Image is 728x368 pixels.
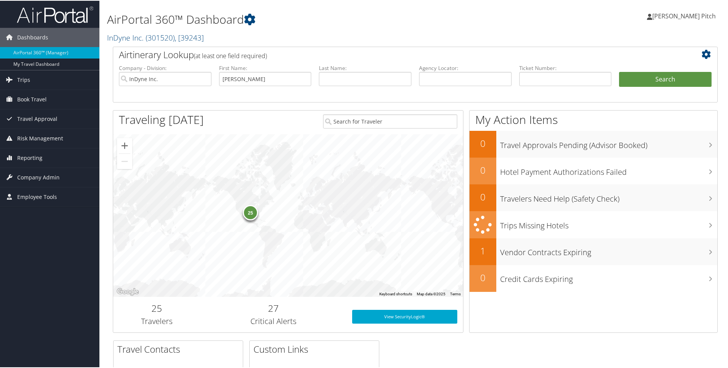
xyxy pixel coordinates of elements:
[500,269,717,284] h3: Credit Cards Expiring
[470,270,496,283] h2: 0
[470,111,717,127] h1: My Action Items
[323,114,457,128] input: Search for Traveler
[470,244,496,257] h2: 1
[17,27,48,46] span: Dashboards
[619,71,712,86] button: Search
[175,32,204,42] span: , [ 39243 ]
[470,210,717,238] a: Trips Missing Hotels
[119,315,195,326] h3: Travelers
[119,64,211,71] label: Company - Division:
[470,130,717,157] a: 0Travel Approvals Pending (Advisor Booked)
[17,148,42,167] span: Reporting
[117,137,132,153] button: Zoom in
[119,301,195,314] h2: 25
[117,342,243,355] h2: Travel Contacts
[500,162,717,177] h3: Hotel Payment Authorizations Failed
[470,163,496,176] h2: 0
[500,189,717,204] h3: Travelers Need Help (Safety Check)
[17,187,57,206] span: Employee Tools
[500,135,717,150] h3: Travel Approvals Pending (Advisor Booked)
[470,264,717,291] a: 0Credit Cards Expiring
[519,64,612,71] label: Ticket Number:
[17,128,63,147] span: Risk Management
[219,64,312,71] label: First Name:
[500,216,717,230] h3: Trips Missing Hotels
[470,190,496,203] h2: 0
[17,109,57,128] span: Travel Approval
[417,291,445,295] span: Map data ©2025
[243,204,258,220] div: 25
[379,291,412,296] button: Keyboard shortcuts
[115,286,140,296] img: Google
[17,70,30,89] span: Trips
[206,315,341,326] h3: Critical Alerts
[194,51,267,59] span: (at least one field required)
[17,5,93,23] img: airportal-logo.png
[206,301,341,314] h2: 27
[17,89,47,108] span: Book Travel
[107,11,518,27] h1: AirPortal 360™ Dashboard
[419,64,512,71] label: Agency Locator:
[119,111,204,127] h1: Traveling [DATE]
[652,11,716,20] span: [PERSON_NAME] Pitch
[146,32,175,42] span: ( 301520 )
[319,64,411,71] label: Last Name:
[119,47,661,60] h2: Airtinerary Lookup
[470,184,717,210] a: 0Travelers Need Help (Safety Check)
[107,32,204,42] a: InDyne Inc.
[115,286,140,296] a: Open this area in Google Maps (opens a new window)
[647,4,723,27] a: [PERSON_NAME] Pitch
[470,136,496,149] h2: 0
[450,291,461,295] a: Terms (opens in new tab)
[253,342,379,355] h2: Custom Links
[470,157,717,184] a: 0Hotel Payment Authorizations Failed
[117,153,132,168] button: Zoom out
[500,243,717,257] h3: Vendor Contracts Expiring
[17,167,60,186] span: Company Admin
[470,238,717,264] a: 1Vendor Contracts Expiring
[352,309,457,323] a: View SecurityLogic®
